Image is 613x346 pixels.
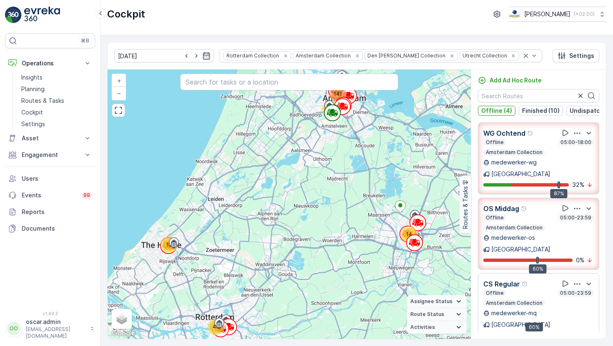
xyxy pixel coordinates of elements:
p: 32 % [572,181,585,189]
p: Planning [21,85,45,93]
p: ⌘B [81,37,89,44]
a: Events99 [5,187,95,204]
p: Operations [22,59,78,67]
p: [GEOGRAPHIC_DATA] [491,245,550,254]
span: Route Status [410,311,444,318]
div: OO [7,322,20,335]
input: Search for tasks or a location [180,74,398,90]
a: Routes & Tasks [18,95,95,107]
p: Amsterdam Collection [485,300,543,306]
p: [PERSON_NAME] [524,10,570,18]
button: Operations [5,55,95,72]
a: Reports [5,204,95,220]
p: [GEOGRAPHIC_DATA] [491,321,550,329]
div: Help Tooltip Icon [521,205,528,212]
p: 0 % [576,256,585,264]
p: Cockpit [21,108,43,117]
p: Add Ad Hoc Route [490,76,542,85]
span: Activities [410,324,435,331]
p: WG Ochtend [483,128,525,138]
p: 05:00-18:00 [560,139,592,146]
span: v 1.49.3 [5,311,95,316]
input: Search Routes [478,89,599,102]
img: logo [5,7,22,23]
div: 40 [208,319,224,335]
summary: Activities [407,321,467,334]
div: 87% [550,189,568,198]
p: Cockpit [107,7,145,21]
div: Remove Amsterdam Collection [353,52,362,59]
button: Settings [553,49,599,62]
p: 100 % [570,331,585,340]
button: OOoscar.admin[EMAIL_ADDRESS][DOMAIN_NAME] [5,318,95,339]
div: Utrecht Collection [460,52,508,60]
p: Amsterdam Collection [485,224,543,231]
img: Google [110,328,137,339]
span: Assignee Status [410,298,452,305]
button: Finished (10) [519,106,563,116]
div: 14 [401,226,417,243]
div: 18 [322,102,339,118]
p: CS Regular [483,279,520,289]
p: 05:00-23:59 [559,214,592,221]
div: 60% [525,323,543,332]
p: 05:00-23:59 [559,290,592,296]
a: Insights [18,72,95,83]
button: Asset [5,130,95,147]
a: Settings [18,118,95,130]
p: Engagement [22,151,78,159]
div: Rotterdam Collection [224,52,280,60]
p: oscar.admin [26,318,86,326]
p: Settings [569,52,594,60]
p: Offline [485,139,505,146]
div: Den [PERSON_NAME] Collection [365,52,447,60]
p: medewerker-os [491,234,535,242]
p: [GEOGRAPHIC_DATA] [491,170,550,178]
p: Offline [485,214,505,221]
div: Remove Rotterdam Collection [281,52,290,59]
p: Amsterdam Collection [485,149,543,156]
p: Settings [21,120,45,128]
button: [PERSON_NAME](+02:00) [509,7,606,22]
img: basis-logo_rgb2x.png [509,10,521,19]
p: medewerker-wg [491,158,537,167]
p: Asset [22,134,78,142]
p: Routes & Tasks [461,186,470,229]
p: 99 [83,192,90,199]
a: Zoom In [113,75,125,87]
p: medewerker-mq [491,309,537,317]
span: − [117,90,121,97]
div: 60% [529,264,547,274]
p: OS Middag [483,204,519,214]
div: Help Tooltip Icon [527,130,534,137]
a: Open this area in Google Maps (opens a new window) [110,328,137,339]
span: 14 [406,231,412,237]
p: Events [22,191,77,199]
div: 12 [161,236,177,253]
p: [EMAIL_ADDRESS][DOMAIN_NAME] [26,326,86,339]
div: Remove Utrecht Collection [509,52,518,59]
a: Zoom Out [113,87,125,100]
a: Layers [113,310,131,328]
summary: Assignee Status [407,295,467,308]
p: Insights [21,73,43,82]
p: Offline [485,290,505,296]
div: Remove Den Haag Collection [447,52,457,59]
p: Users [22,174,92,183]
span: 141 [334,91,342,97]
p: ( +02:00 ) [574,11,595,17]
p: Offline (4) [481,107,512,115]
span: + [117,77,121,84]
input: dd/mm/yyyy [114,49,214,62]
p: Documents [22,224,92,233]
button: Offline (4) [478,106,515,116]
img: logo_light-DOdMpM7g.png [24,7,60,23]
summary: Route Status [407,308,467,321]
p: Reports [22,208,92,216]
p: Finished (10) [522,107,560,115]
a: Add Ad Hoc Route [478,76,542,85]
div: 141 [329,86,346,102]
button: Engagement [5,147,95,163]
a: Planning [18,83,95,95]
div: Help Tooltip Icon [522,281,528,287]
